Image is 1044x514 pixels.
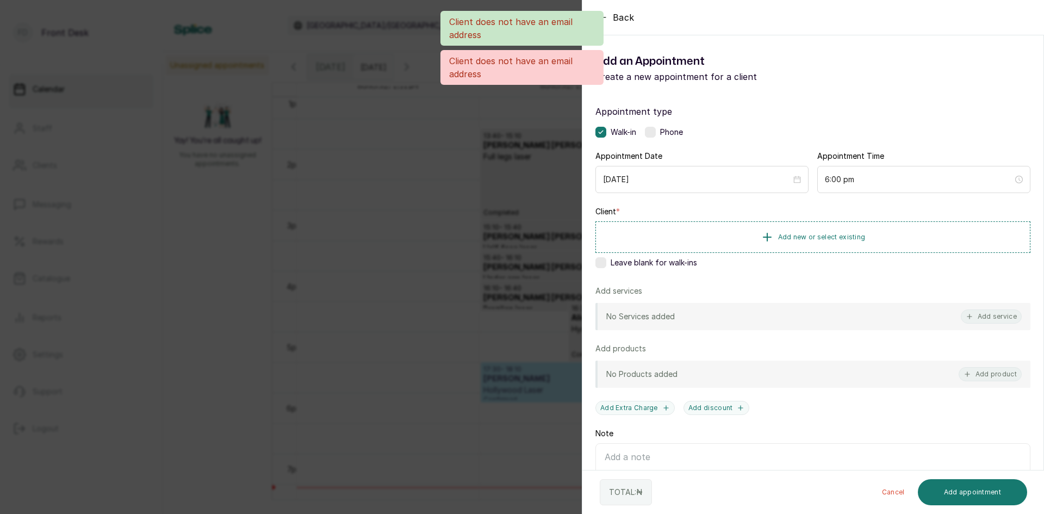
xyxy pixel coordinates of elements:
[873,479,913,505] button: Cancel
[611,257,697,268] span: Leave blank for walk-ins
[825,174,1013,185] input: Select time
[660,127,683,138] span: Phone
[683,401,750,415] button: Add discount
[595,428,613,439] label: Note
[595,206,620,217] label: Client
[609,487,643,498] p: TOTAL: ₦
[449,54,595,80] p: Client does not have an email address
[606,369,678,380] p: No Products added
[606,311,675,322] p: No Services added
[595,221,1030,253] button: Add new or select existing
[595,286,642,296] p: Add services
[817,151,884,162] label: Appointment Time
[595,151,662,162] label: Appointment Date
[961,309,1022,324] button: Add service
[611,127,636,138] span: Walk-in
[595,105,1030,118] label: Appointment type
[595,401,675,415] button: Add Extra Charge
[449,15,595,41] p: Client does not have an email address
[595,343,646,354] p: Add products
[918,479,1028,505] button: Add appointment
[603,174,791,185] input: Select date
[959,367,1022,381] button: Add product
[778,233,866,241] span: Add new or select existing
